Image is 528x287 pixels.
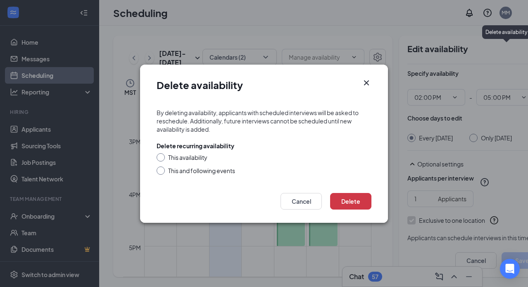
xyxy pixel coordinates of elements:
div: This availability [168,153,207,162]
button: Close [362,78,371,88]
div: By deleting availability, applicants with scheduled interviews will be asked to reschedule. Addit... [157,109,371,133]
button: Cancel [281,193,322,210]
div: Open Intercom Messenger [500,259,520,279]
svg: Cross [362,78,371,88]
button: Delete [330,193,371,210]
div: This and following events [168,166,235,175]
h1: Delete availability [157,78,243,92]
div: Delete recurring availability [157,142,234,150]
